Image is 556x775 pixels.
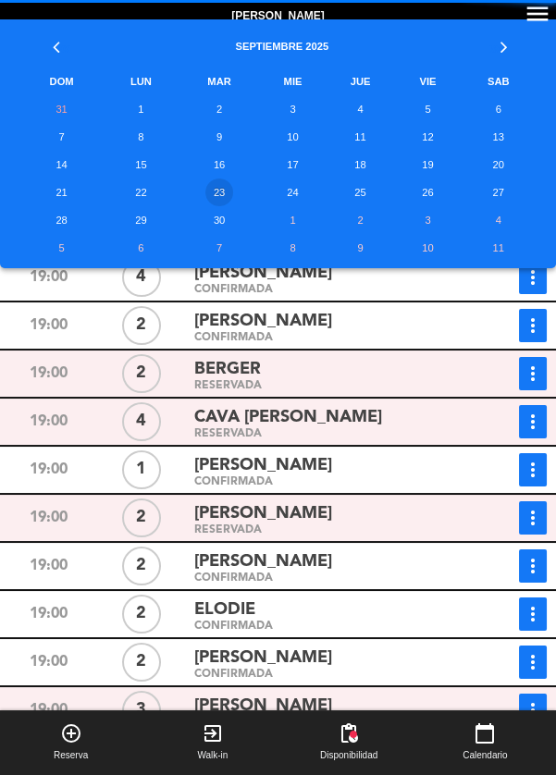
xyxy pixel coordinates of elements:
i: more_vert [522,314,544,337]
button: more_vert [519,646,547,679]
td: 20 [460,151,537,178]
i: more_vert [522,411,544,433]
span: Walk-in [197,748,228,763]
button: more_vert [519,405,547,438]
span: [PERSON_NAME] [194,452,332,479]
button: calendar_todayCalendario [414,710,556,775]
i: more_vert [522,651,544,673]
td: 16 [179,151,261,178]
i: calendar_today [474,722,496,744]
th: Septiembre 2025 [104,19,460,68]
td: 9 [179,123,261,151]
td: 10 [396,234,461,262]
div: CONFIRMADA [194,574,461,583]
button: more_vert [519,694,547,727]
button: exit_to_appWalk-in [142,710,283,775]
th: MAR [179,68,261,95]
div: 2 [122,306,161,345]
td: 29 [104,206,178,234]
td: 14 [19,151,104,178]
div: 19:00 [2,646,95,679]
div: 19:00 [2,549,95,583]
button: more_vert [519,549,547,583]
i: more_vert [522,555,544,577]
span: ELODIE [194,597,255,623]
button: more_vert [519,309,547,342]
span: [PERSON_NAME] [194,500,332,527]
i: more_vert [522,699,544,721]
td: 6 [104,234,178,262]
th: VIE [396,68,461,95]
button: more_vert [519,501,547,535]
td: 21 [19,178,104,206]
i: exit_to_app [202,722,224,744]
td: 31 [19,95,104,123]
td: 1 [261,206,326,234]
div: 19:00 [2,405,95,438]
div: RESERVADA [194,526,461,535]
th: MIE [261,68,326,95]
span: Reserva [54,748,88,763]
div: CONFIRMADA [194,622,461,631]
td: 3 [396,206,461,234]
span: [PERSON_NAME] [231,7,325,26]
th: SAB [460,68,537,95]
td: 27 [460,178,537,206]
div: 19:00 [2,261,95,294]
span: CAVA [PERSON_NAME] [194,404,382,431]
div: 1 [122,450,161,489]
span: BERGER [194,356,261,383]
td: 7 [19,123,104,151]
div: 3 [122,691,161,730]
div: 2 [122,595,161,634]
td: 18 [325,151,395,178]
span: pending_actions [338,722,360,744]
i: more_vert [522,603,544,625]
div: CONFIRMADA [194,334,461,342]
div: CONFIRMADA [194,478,461,486]
div: 2 [122,547,161,585]
td: 1 [104,95,178,123]
span: [PERSON_NAME] [194,645,332,671]
td: 11 [325,123,395,151]
i: more_vert [522,363,544,385]
div: 4 [122,258,161,297]
td: 19 [396,151,461,178]
i: more_vert [522,459,544,481]
td: 6 [460,95,537,123]
div: 19:00 [2,453,95,486]
button: more_vert [519,453,547,486]
td: 8 [104,123,178,151]
div: CONFIRMADA [194,286,461,294]
td: 4 [325,95,395,123]
td: 12 [396,123,461,151]
td: 3 [261,95,326,123]
i: more_vert [522,507,544,529]
td: 2 [325,206,395,234]
button: more_vert [519,261,547,294]
span: [PERSON_NAME] [194,548,332,575]
td: 8 [261,234,326,262]
th: LUN [104,68,178,95]
div: 4 [122,402,161,441]
td: 28 [19,206,104,234]
div: 2 [122,354,161,393]
div: 19:00 [2,309,95,342]
td: 13 [460,123,537,151]
td: 4 [460,206,537,234]
th: JUE [325,68,395,95]
span: [PERSON_NAME] [194,260,332,287]
div: 19:00 [2,357,95,390]
span: [PERSON_NAME] [194,693,332,720]
td: 7 [179,234,261,262]
td: 30 [179,206,261,234]
button: more_vert [519,597,547,631]
td: 24 [261,178,326,206]
div: RESERVADA [194,430,461,438]
td: 15 [104,151,178,178]
div: 19:00 [2,694,95,727]
td: 9 [325,234,395,262]
div: 19:00 [2,501,95,535]
button: more_vert [519,357,547,390]
td: 26 [396,178,461,206]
